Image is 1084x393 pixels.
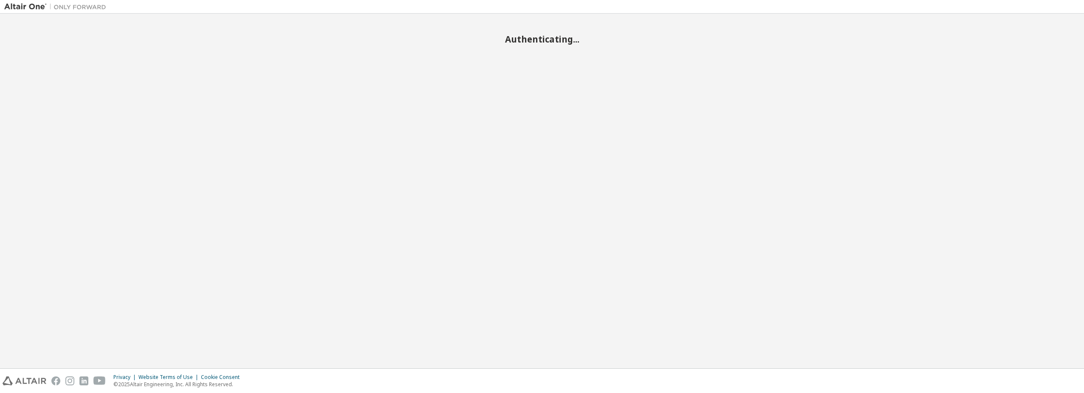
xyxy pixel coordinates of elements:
img: youtube.svg [93,376,106,385]
div: Privacy [113,374,138,381]
img: Altair One [4,3,110,11]
div: Cookie Consent [201,374,245,381]
img: instagram.svg [65,376,74,385]
img: facebook.svg [51,376,60,385]
img: linkedin.svg [79,376,88,385]
h2: Authenticating... [4,34,1080,45]
p: © 2025 Altair Engineering, Inc. All Rights Reserved. [113,381,245,388]
div: Website Terms of Use [138,374,201,381]
img: altair_logo.svg [3,376,46,385]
